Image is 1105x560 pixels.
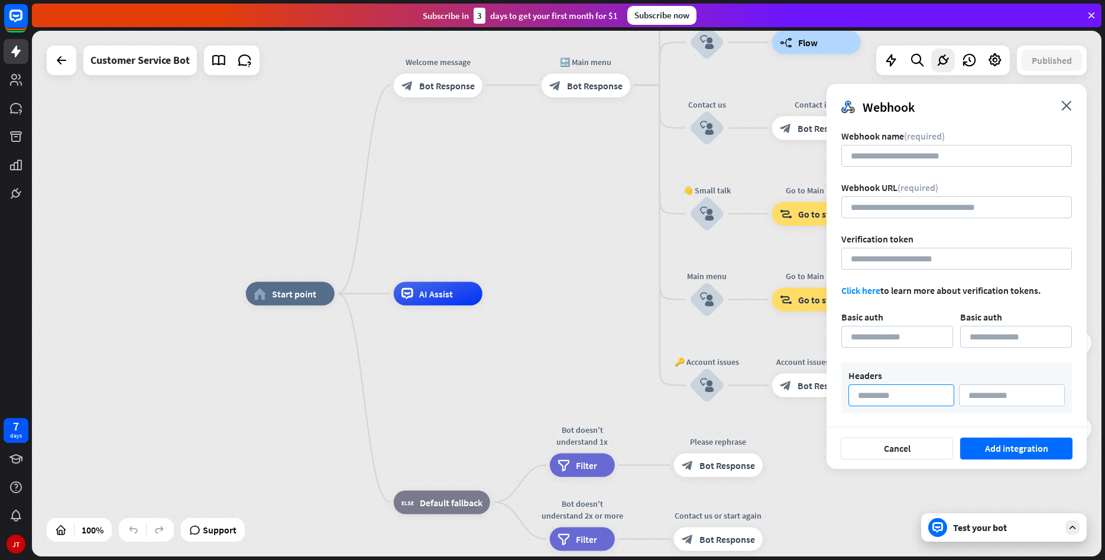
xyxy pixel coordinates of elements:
button: Add integration [960,438,1072,459]
span: Basic auth [841,311,883,323]
div: Bot doesn't understand 2x or more [541,498,624,522]
span: Bot Response [419,79,475,91]
i: block_user_input [700,35,714,50]
div: Test your bot [953,522,1059,533]
i: block_user_input [700,293,714,307]
button: Published [1021,50,1083,71]
i: block_fallback [401,496,414,508]
div: Go to Main menu [763,270,870,282]
div: days [10,432,22,440]
span: Support [203,520,236,539]
i: filter [558,459,570,471]
div: 🔙 Main menu [533,56,639,67]
i: builder_tree [780,37,792,48]
a: Click here [841,284,880,296]
div: Go to Main menu [763,184,870,196]
span: Bot Response [699,533,755,545]
div: 3 [474,8,485,24]
span: Go to step [798,294,840,306]
i: block_user_input [700,207,714,221]
i: block_bot_response [401,79,413,91]
button: Cancel [841,438,953,459]
i: block_bot_response [682,459,694,471]
div: Customer Service Bot [90,46,190,75]
span: Go to step [798,208,840,220]
span: (required) [897,182,938,193]
span: Filter [576,533,597,545]
i: block_bot_response [780,380,792,391]
span: Filter [576,459,597,471]
span: Bot Response [699,459,755,471]
span: Webhook URL [841,182,938,193]
div: Main menu [672,270,743,282]
i: close [1061,101,1072,111]
div: Subscribe now [627,6,696,25]
span: (required) [904,130,945,142]
span: Basic auth [960,311,1002,323]
div: 7 [13,421,19,432]
div: Reset password [994,399,1100,410]
span: Webhook name [841,130,945,142]
span: AI Assist [419,288,453,300]
div: Contact info [763,99,870,111]
div: Welcome message [385,56,491,67]
div: Bot doesn't understand 1x [541,424,624,448]
span: Start point [272,288,316,300]
div: Please rephrase [665,436,772,448]
div: Subscribe in days to get your first month for $1 [423,8,618,24]
i: filter [558,533,570,545]
span: Verification token [841,233,913,245]
i: block_bot_response [780,122,792,134]
span: Default fallback [420,496,482,508]
button: Open LiveChat chat widget [9,5,45,40]
div: Contact us or start again [665,510,772,522]
span: Bot Response [798,122,853,134]
i: block_goto [780,294,792,306]
span: Headers [848,370,882,381]
a: 7 days [4,418,28,443]
div: Change email [994,313,1100,325]
span: to learn more about verification tokens. [841,284,1041,296]
div: 👋 Small talk [672,184,743,196]
i: block_bot_response [682,533,694,545]
div: Contact us [672,99,743,111]
i: block_bot_response [549,79,561,91]
span: Flow [798,37,818,48]
i: block_goto [780,208,792,220]
span: Bot Response [798,380,853,391]
div: 🔑 Account issues [672,356,743,368]
span: Webhook [863,99,915,115]
div: Account issues - menu [763,356,870,368]
div: JT [7,535,25,553]
i: home_2 [254,288,266,300]
i: block_user_input [700,121,714,135]
span: Bot Response [567,79,623,91]
div: 100% [78,520,107,539]
i: block_user_input [700,378,714,393]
